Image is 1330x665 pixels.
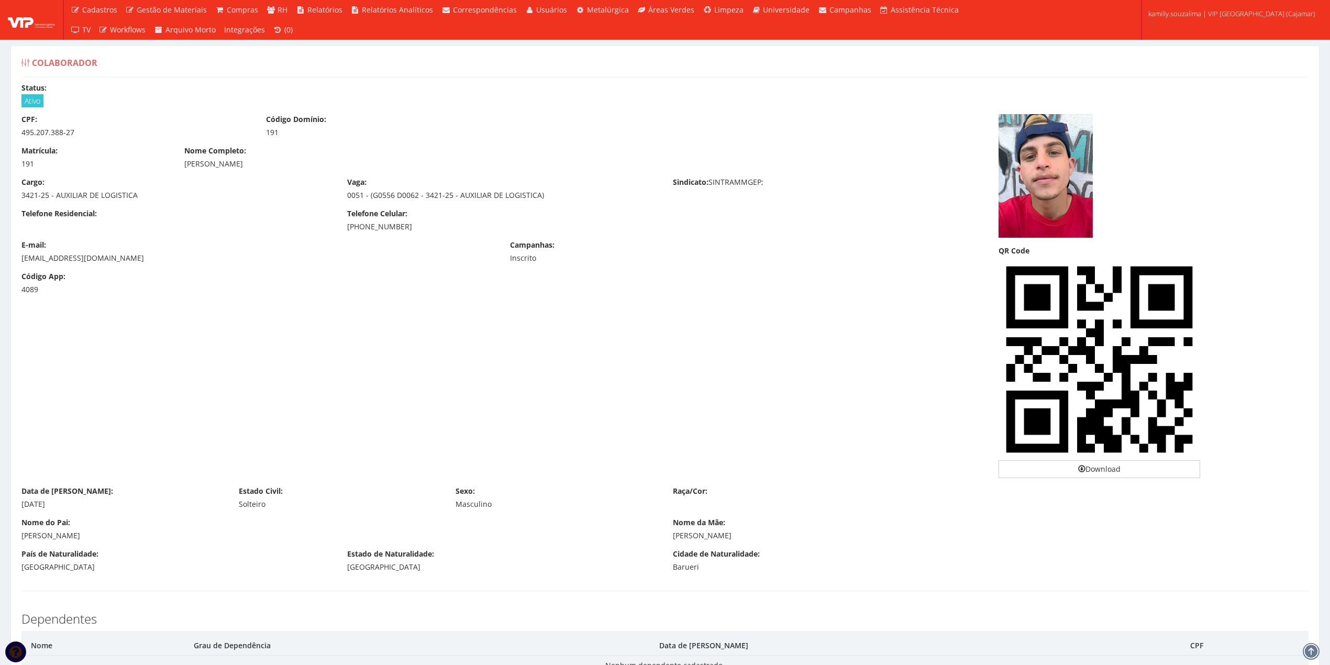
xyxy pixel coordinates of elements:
[95,20,150,40] a: Workflows
[21,83,47,93] label: Status:
[150,20,220,40] a: Arquivo Morto
[453,5,517,15] span: Correspondências
[347,177,367,187] label: Vaga:
[347,221,657,232] div: [PHONE_NUMBER]
[347,549,434,559] label: Estado de Naturalidade:
[536,5,567,15] span: Usuários
[110,25,146,35] span: Workflows
[184,159,820,169] div: [PERSON_NAME]
[655,636,1186,656] th: Data de [PERSON_NAME]
[21,146,58,156] label: Matrícula:
[21,159,169,169] div: 191
[227,5,258,15] span: Compras
[21,284,169,295] div: 4089
[510,253,739,263] div: Inscrito
[587,5,629,15] span: Metalúrgica
[21,177,45,187] label: Cargo:
[347,562,657,572] div: [GEOGRAPHIC_DATA]
[673,517,725,528] label: Nome da Mãe:
[266,114,326,125] label: Código Domínio:
[21,499,223,509] div: [DATE]
[21,549,98,559] label: País de Naturalidade:
[999,114,1093,238] img: foto-alex-175640302068b0954c4e92e.png
[266,127,495,138] div: 191
[21,114,37,125] label: CPF:
[347,208,407,219] label: Telefone Celular:
[82,5,117,15] span: Cadastros
[278,5,287,15] span: RH
[665,177,991,190] div: SINTRAMMGEP;
[239,486,283,496] label: Estado Civil:
[21,94,43,107] span: Ativo
[284,25,293,35] span: (0)
[27,636,190,656] th: Nome
[999,259,1200,460] img: AfcXIHCBJ3gCBxBwgSd4AgcQcIEneAIHEHCBJ3gCBxBwgSd4AgcQcIEneAIHEHCBJ3gCBxBwgSd4AgcQcIEneAoL8B5bwO+Tj...
[999,246,1029,256] label: QR Code
[673,177,708,187] label: Sindicato:
[891,5,959,15] span: Assistência Técnica
[21,562,331,572] div: [GEOGRAPHIC_DATA]
[165,25,216,35] span: Arquivo Morto
[347,190,657,201] div: 0051 - (G0556 D0062 - 3421-25 - AUXILIAR DE LOGISTICA)
[82,25,91,35] span: TV
[220,20,269,40] a: Integrações
[239,499,440,509] div: Solteiro
[32,57,97,69] span: Colaborador
[21,127,250,138] div: 495.207.388-27
[21,612,1309,626] h3: Dependentes
[21,253,494,263] div: [EMAIL_ADDRESS][DOMAIN_NAME]
[21,240,46,250] label: E-mail:
[66,20,95,40] a: TV
[137,5,207,15] span: Gestão de Materiais
[21,530,657,541] div: [PERSON_NAME]
[673,486,707,496] label: Raça/Cor:
[714,5,744,15] span: Limpeza
[510,240,555,250] label: Campanhas:
[190,636,655,656] th: Grau de Dependência
[1186,636,1303,656] th: CPF
[763,5,810,15] span: Universidade
[21,208,97,219] label: Telefone Residencial:
[224,25,265,35] span: Integrações
[21,271,65,282] label: Código App:
[21,517,70,528] label: Nome do Pai:
[673,530,1309,541] div: [PERSON_NAME]
[673,549,760,559] label: Cidade de Naturalidade:
[456,486,475,496] label: Sexo:
[829,5,871,15] span: Campanhas
[999,460,1200,478] a: Download
[21,190,331,201] div: 3421-25 - AUXILIAR DE LOGISTICA
[307,5,342,15] span: Relatórios
[673,562,983,572] div: Barueri
[456,499,657,509] div: Masculino
[648,5,694,15] span: Áreas Verdes
[21,486,113,496] label: Data de [PERSON_NAME]:
[362,5,433,15] span: Relatórios Analíticos
[269,20,297,40] a: (0)
[1148,8,1315,19] span: kamilly.souzalima | VIP [GEOGRAPHIC_DATA] (Cajamar)
[8,12,55,28] img: logo
[184,146,246,156] label: Nome Completo:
